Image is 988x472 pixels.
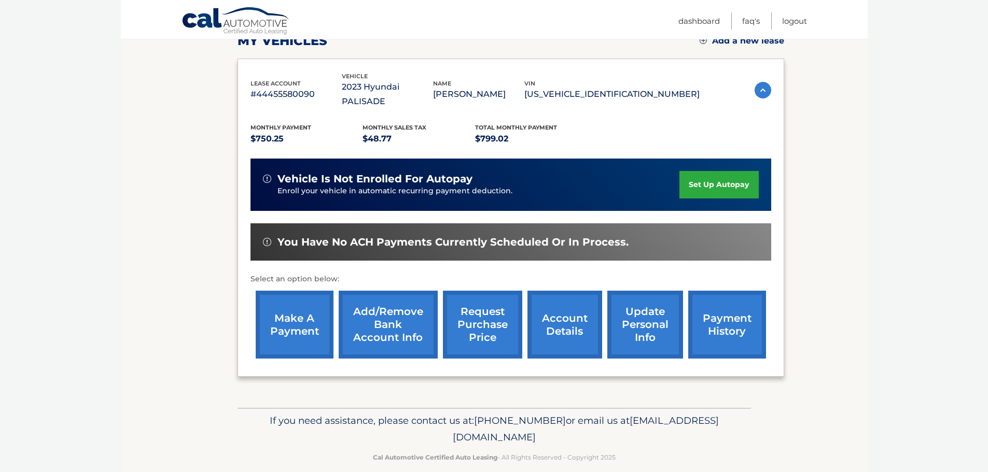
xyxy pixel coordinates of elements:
[678,12,720,30] a: Dashboard
[339,291,438,359] a: Add/Remove bank account info
[742,12,760,30] a: FAQ's
[782,12,807,30] a: Logout
[251,124,311,131] span: Monthly Payment
[251,87,342,102] p: #44455580090
[443,291,522,359] a: request purchase price
[238,33,327,49] h2: my vehicles
[527,291,602,359] a: account details
[251,132,363,146] p: $750.25
[433,87,524,102] p: [PERSON_NAME]
[244,452,744,463] p: - All Rights Reserved - Copyright 2025
[679,171,758,198] a: set up autopay
[263,175,271,183] img: alert-white.svg
[342,73,368,80] span: vehicle
[277,185,680,197] p: Enroll your vehicle in automatic recurring payment deduction.
[688,291,766,359] a: payment history
[700,37,707,44] img: add.svg
[524,87,700,102] p: [US_VEHICLE_IDENTIFICATION_NUMBER]
[453,414,719,443] span: [EMAIL_ADDRESS][DOMAIN_NAME]
[182,7,290,37] a: Cal Automotive
[277,173,472,185] span: vehicle is not enrolled for autopay
[251,80,301,87] span: lease account
[700,36,784,46] a: Add a new lease
[607,291,683,359] a: update personal info
[342,80,433,109] p: 2023 Hyundai PALISADE
[244,412,744,446] p: If you need assistance, please contact us at: or email us at
[755,82,771,98] img: accordion-active.svg
[363,124,426,131] span: Monthly sales Tax
[256,291,333,359] a: make a payment
[277,236,629,249] span: You have no ACH payments currently scheduled or in process.
[433,80,451,87] span: name
[363,132,475,146] p: $48.77
[263,238,271,246] img: alert-white.svg
[475,132,588,146] p: $799.02
[474,414,566,426] span: [PHONE_NUMBER]
[524,80,535,87] span: vin
[475,124,557,131] span: Total Monthly Payment
[373,453,497,461] strong: Cal Automotive Certified Auto Leasing
[251,273,771,285] p: Select an option below:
